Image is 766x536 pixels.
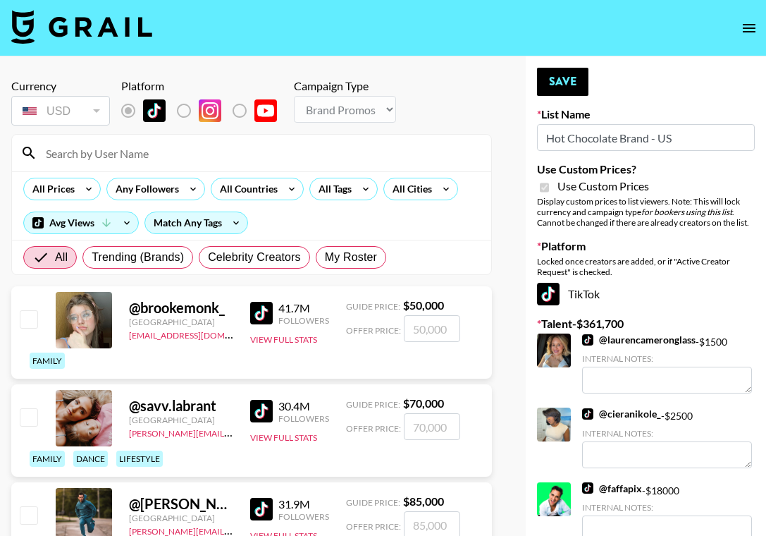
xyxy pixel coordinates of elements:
[384,178,435,200] div: All Cities
[73,451,108,467] div: dance
[278,301,329,315] div: 41.7M
[404,315,460,342] input: 50,000
[37,142,483,164] input: Search by User Name
[537,283,560,305] img: TikTok
[278,511,329,522] div: Followers
[121,96,288,126] div: List locked to TikTok.
[250,400,273,422] img: TikTok
[735,14,763,42] button: open drawer
[325,249,377,266] span: My Roster
[145,212,247,233] div: Match Any Tags
[278,399,329,413] div: 30.4M
[116,451,163,467] div: lifestyle
[537,283,755,305] div: TikTok
[11,93,110,128] div: Currency is locked to USD
[537,107,755,121] label: List Name
[403,494,444,508] strong: $ 85,000
[24,212,138,233] div: Avg Views
[346,521,401,532] span: Offer Price:
[537,196,755,228] div: Display custom prices to list viewers. Note: This will lock currency and campaign type . Cannot b...
[254,99,277,122] img: YouTube
[582,502,752,513] div: Internal Notes:
[129,317,233,327] div: [GEOGRAPHIC_DATA]
[582,482,593,494] img: TikTok
[30,451,65,467] div: family
[537,256,755,277] div: Locked once creators are added, or if "Active Creator Request" is checked.
[537,317,755,331] label: Talent - $ 361,700
[582,334,752,394] div: - $ 1500
[55,249,68,266] span: All
[278,413,329,424] div: Followers
[582,408,661,420] a: @cieranikole_
[211,178,280,200] div: All Countries
[641,207,732,217] em: for bookers using this list
[582,428,752,439] div: Internal Notes:
[346,497,400,508] span: Guide Price:
[537,239,755,253] label: Platform
[11,10,152,44] img: Grail Talent
[92,249,184,266] span: Trending (Brands)
[129,495,233,513] div: @ [PERSON_NAME].[PERSON_NAME]
[403,396,444,410] strong: $ 70,000
[129,513,233,523] div: [GEOGRAPHIC_DATA]
[24,178,78,200] div: All Prices
[537,162,755,176] label: Use Custom Prices?
[582,408,593,420] img: TikTok
[294,79,396,93] div: Campaign Type
[346,301,400,312] span: Guide Price:
[346,325,401,336] span: Offer Price:
[278,497,329,511] div: 31.9M
[582,482,642,495] a: @faffapix
[129,425,338,439] a: [PERSON_NAME][EMAIL_ADDRESS][DOMAIN_NAME]
[557,179,649,193] span: Use Custom Prices
[129,415,233,425] div: [GEOGRAPHIC_DATA]
[250,334,317,345] button: View Full Stats
[129,397,233,415] div: @ savv.labrant
[582,353,752,364] div: Internal Notes:
[129,299,233,317] div: @ brookemonk_
[107,178,182,200] div: Any Followers
[121,79,288,93] div: Platform
[582,334,696,346] a: @laurencameronglass
[143,99,166,122] img: TikTok
[310,178,354,200] div: All Tags
[14,99,107,123] div: USD
[346,399,400,410] span: Guide Price:
[346,423,401,434] span: Offer Price:
[250,498,273,520] img: TikTok
[199,99,221,122] img: Instagram
[11,79,110,93] div: Currency
[208,249,301,266] span: Celebrity Creators
[404,413,460,440] input: 70,000
[537,68,588,96] button: Save
[582,408,752,468] div: - $ 2500
[403,298,444,312] strong: $ 50,000
[582,334,593,346] img: TikTok
[129,327,271,341] a: [EMAIL_ADDRESS][DOMAIN_NAME]
[278,315,329,326] div: Followers
[30,353,65,369] div: family
[250,302,273,324] img: TikTok
[250,432,317,443] button: View Full Stats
